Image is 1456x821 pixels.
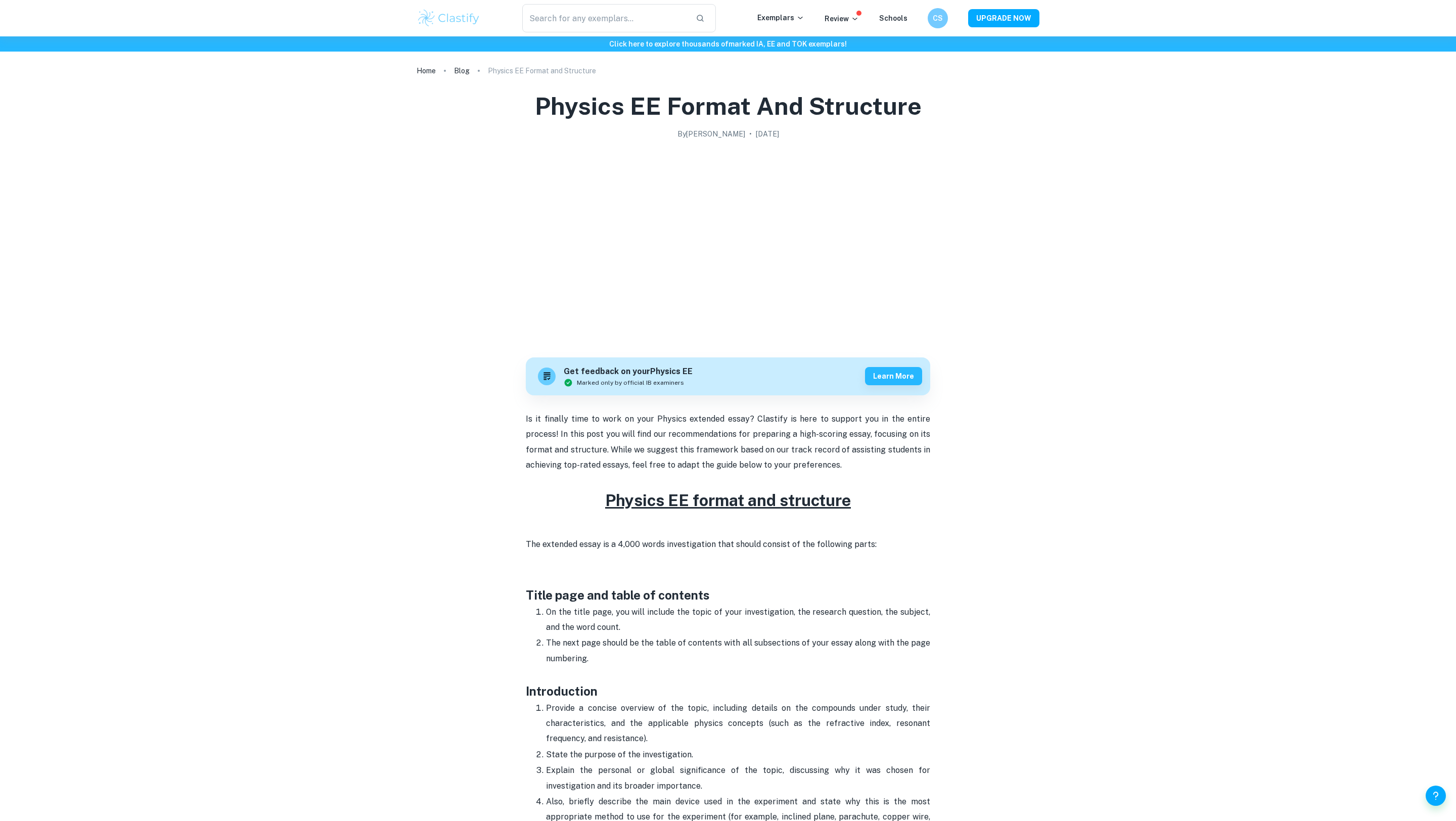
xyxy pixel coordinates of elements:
[546,763,930,794] p: Explain the personal or global significance of the topic, discussing why it was chosen for invest...
[526,537,930,568] p: The extended essay is a 4,000 words investigation that should consist of the following parts:
[865,367,922,385] button: Learn more
[968,9,1039,27] button: UPGRADE NOW
[825,13,859,24] p: Review
[2,38,1454,50] h6: Click here to explore thousands of marked IA, EE and TOK exemplars !
[756,128,779,140] h2: [DATE]
[928,8,948,28] button: CS
[757,12,804,23] p: Exemplars
[879,14,907,22] a: Schools
[417,64,436,78] a: Home
[488,65,596,76] p: Physics EE Format and Structure
[1426,786,1446,806] button: Help and Feedback
[522,4,688,32] input: Search for any exemplars...
[526,144,930,346] img: Physics EE Format and Structure cover image
[546,635,930,681] p: The next page should be the table of contents with all subsections of your essay along with the p...
[749,128,752,140] p: •
[526,412,930,488] p: Is it finally time to work on your Physics extended essay? Clastify is here to support you in the...
[677,128,745,140] h2: By [PERSON_NAME]
[605,491,851,510] u: Physics EE format and structure
[564,366,693,378] h6: Get feedback on your Physics EE
[546,701,930,747] p: Provide a concise overview of the topic, including details on the compounds under study, their ch...
[526,357,930,395] a: Get feedback on yourPhysics EEMarked only by official IB examinersLearn more
[546,747,930,762] p: State the purpose of the investigation.
[932,13,944,24] h6: CS
[526,588,710,602] strong: Title page and table of contents
[577,378,684,387] span: Marked only by official IB examiners
[535,90,922,122] h1: Physics EE Format and Structure
[417,8,481,28] img: Clastify logo
[546,605,930,635] p: On the title page, you will include the topic of your investigation, the research question, the s...
[454,64,470,78] a: Blog
[526,684,598,698] strong: Introduction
